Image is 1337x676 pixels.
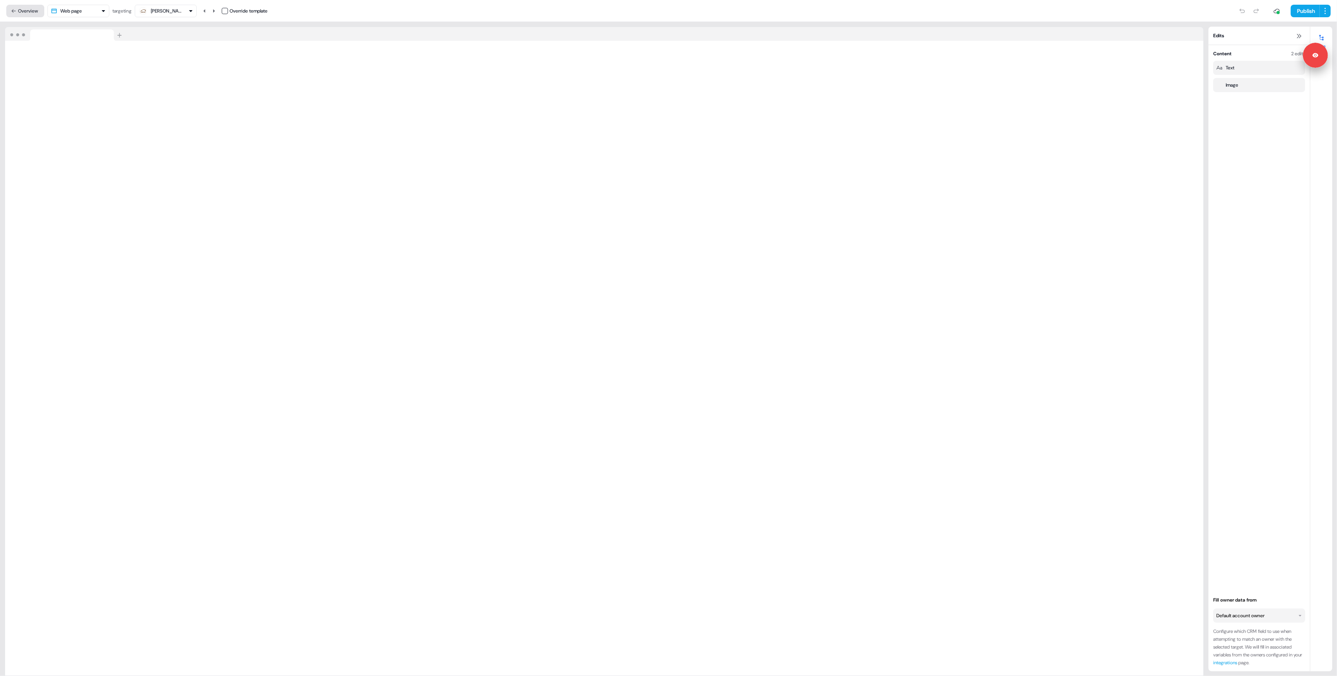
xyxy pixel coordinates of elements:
div: Text [1226,64,1234,72]
div: [PERSON_NAME] and [PERSON_NAME] Law Office, P.C. [151,7,182,15]
button: Overview [6,5,44,17]
div: Configure which CRM field to use when attempting to match an owner with the selected target. We w... [1213,627,1305,667]
button: Default account owner [1213,609,1305,623]
div: Content [1213,50,1232,58]
button: Publish [1291,5,1320,17]
button: [PERSON_NAME] and [PERSON_NAME] Law Office, P.C. [135,5,197,17]
div: Image [1226,81,1238,89]
div: Web page [60,7,82,15]
div: Fill owner data from [1213,596,1305,604]
div: 2 edits [1291,50,1305,58]
span: Edits [1213,32,1224,40]
img: Browser topbar [5,27,125,41]
button: Edits [1310,31,1332,49]
div: Default account owner [1216,612,1265,620]
a: integrations [1213,660,1237,666]
div: Override template [230,7,268,15]
div: targeting [112,7,132,15]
